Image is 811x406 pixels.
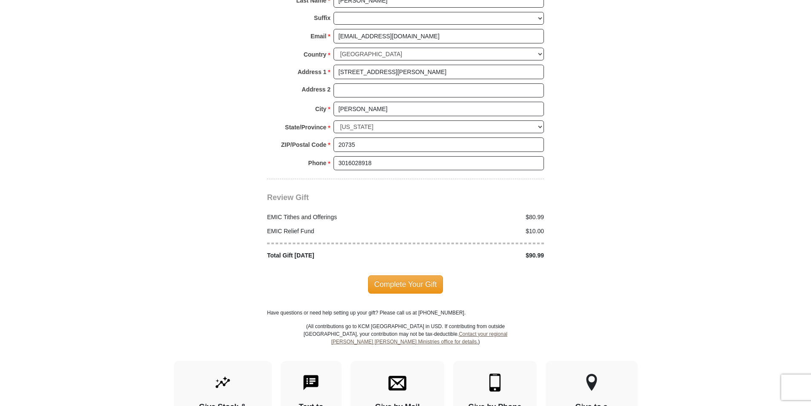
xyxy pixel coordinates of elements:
[405,251,549,260] div: $90.99
[302,83,331,95] strong: Address 2
[405,213,549,222] div: $80.99
[314,12,331,24] strong: Suffix
[405,227,549,236] div: $10.00
[302,374,320,392] img: text-to-give.svg
[263,213,406,222] div: EMIC Tithes and Offerings
[315,103,326,115] strong: City
[263,227,406,236] div: EMIC Relief Fund
[368,275,443,293] span: Complete Your Gift
[298,66,327,78] strong: Address 1
[586,374,598,392] img: other-region
[308,157,327,169] strong: Phone
[388,374,406,392] img: envelope.svg
[304,49,327,60] strong: Country
[486,374,504,392] img: mobile.svg
[281,139,327,151] strong: ZIP/Postal Code
[214,374,232,392] img: give-by-stock.svg
[267,309,544,317] p: Have questions or need help setting up your gift? Please call us at [PHONE_NUMBER].
[311,30,326,42] strong: Email
[303,323,508,361] p: (All contributions go to KCM [GEOGRAPHIC_DATA] in USD. If contributing from outside [GEOGRAPHIC_D...
[267,193,309,202] span: Review Gift
[285,121,326,133] strong: State/Province
[263,251,406,260] div: Total Gift [DATE]
[331,331,507,345] a: Contact your regional [PERSON_NAME] [PERSON_NAME] Ministries office for details.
